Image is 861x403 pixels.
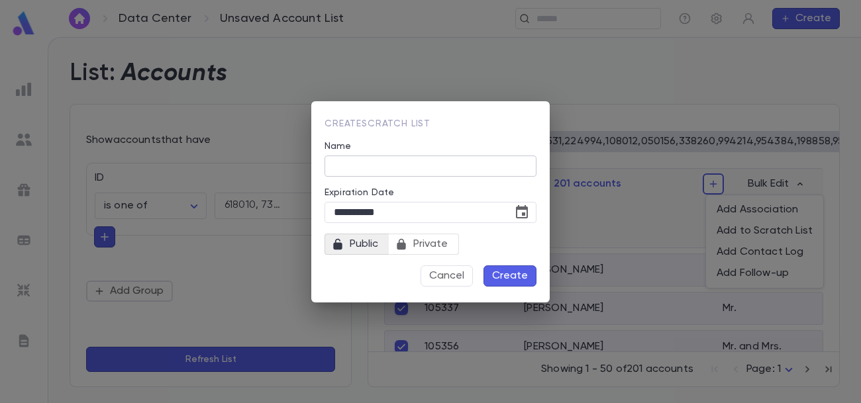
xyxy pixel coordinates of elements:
button: Public [325,234,389,255]
label: Name [325,141,352,152]
button: Private [389,234,459,255]
button: Cancel [421,265,473,287]
button: Create [483,265,536,287]
span: Public [344,235,383,253]
span: Create Scratch List [325,119,430,128]
span: Private [408,235,453,253]
button: Choose date, selected date is Oct 2, 2025 [509,199,535,226]
label: Expiration Date [325,187,536,198]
